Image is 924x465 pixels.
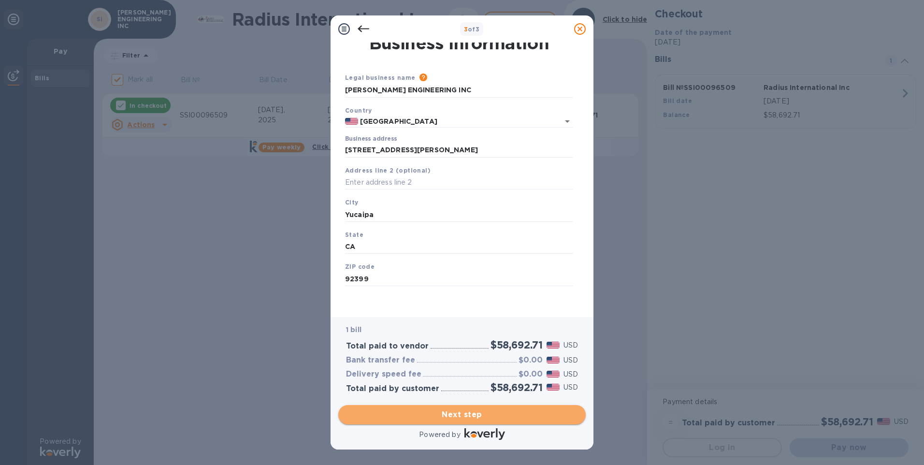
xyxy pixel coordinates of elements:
[561,115,574,128] button: Open
[519,370,543,379] h3: $0.00
[345,143,573,158] input: Enter address
[563,369,578,379] p: USD
[547,384,560,391] img: USD
[345,199,359,206] b: City
[547,371,560,378] img: USD
[345,136,397,142] label: Business address
[346,370,421,379] h3: Delivery speed fee
[419,430,460,440] p: Powered by
[491,339,543,351] h2: $58,692.71
[563,355,578,365] p: USD
[346,326,361,334] b: 1 bill
[547,357,560,363] img: USD
[343,33,575,53] h1: Business Information
[464,26,480,33] b: of 3
[345,272,573,286] input: Enter ZIP code
[345,167,431,174] b: Address line 2 (optional)
[519,356,543,365] h3: $0.00
[345,74,416,81] b: Legal business name
[345,263,375,270] b: ZIP code
[464,428,505,440] img: Logo
[345,231,363,238] b: State
[338,405,586,424] button: Next step
[345,107,372,114] b: Country
[346,409,578,421] span: Next step
[464,26,468,33] span: 3
[346,356,415,365] h3: Bank transfer fee
[358,116,546,128] input: Select country
[491,381,543,393] h2: $58,692.71
[345,175,573,190] input: Enter address line 2
[346,384,439,393] h3: Total paid by customer
[345,240,573,254] input: Enter state
[345,118,358,125] img: US
[547,342,560,349] img: USD
[345,207,573,222] input: Enter city
[563,382,578,392] p: USD
[345,83,573,98] input: Enter legal business name
[563,340,578,350] p: USD
[346,342,429,351] h3: Total paid to vendor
